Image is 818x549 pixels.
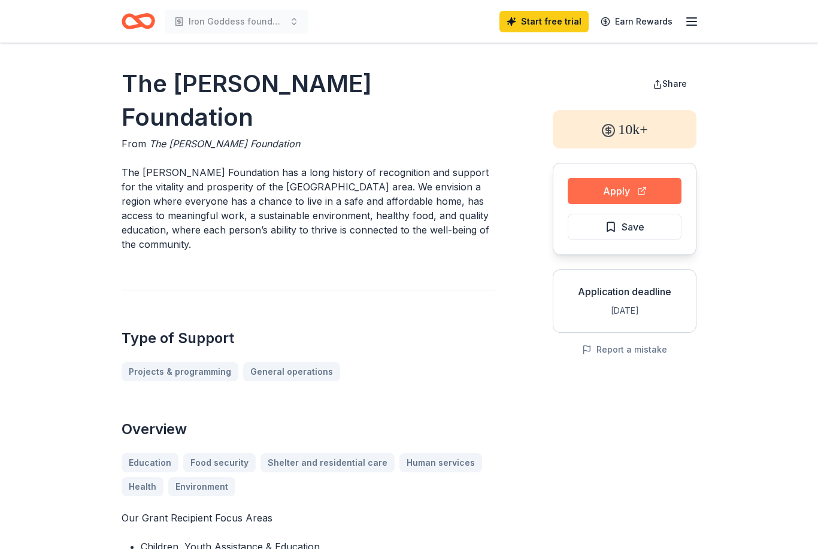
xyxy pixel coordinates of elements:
[499,11,589,32] a: Start free trial
[165,10,308,34] button: Iron Goddess foundation
[122,362,238,381] a: Projects & programming
[122,67,495,134] h1: The [PERSON_NAME] Foundation
[149,138,300,150] span: The [PERSON_NAME] Foundation
[582,342,667,357] button: Report a mistake
[553,110,696,148] div: 10k+
[122,165,495,251] p: The [PERSON_NAME] Foundation has a long history of recognition and support for the vitality and p...
[243,362,340,381] a: General operations
[122,420,495,439] h2: Overview
[563,284,686,299] div: Application deadline
[122,511,495,525] p: Our Grant Recipient Focus Areas
[122,329,495,348] h2: Type of Support
[593,11,680,32] a: Earn Rewards
[563,304,686,318] div: [DATE]
[122,7,155,35] a: Home
[189,14,284,29] span: Iron Goddess foundation
[643,72,696,96] button: Share
[568,214,681,240] button: Save
[662,78,687,89] span: Share
[122,137,495,151] div: From
[622,219,644,235] span: Save
[568,178,681,204] button: Apply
